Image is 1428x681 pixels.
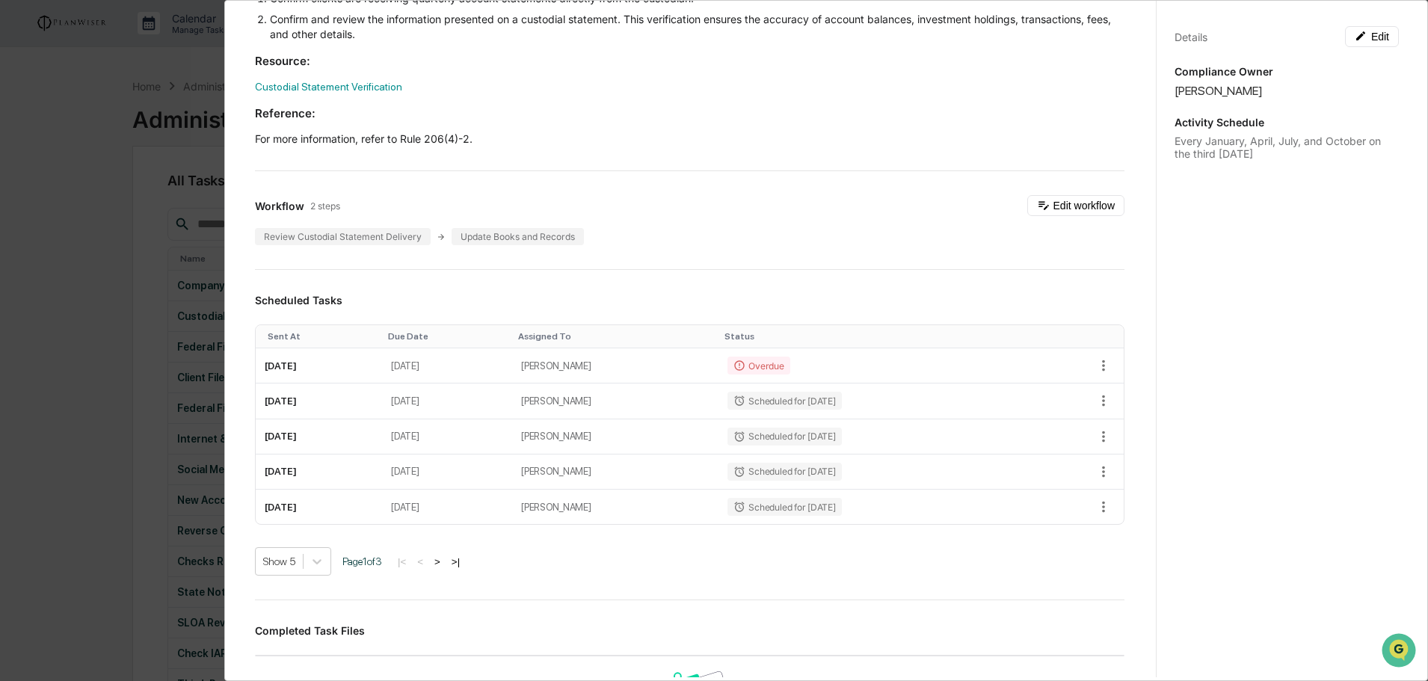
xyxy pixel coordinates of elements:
[447,555,464,568] button: >|
[512,454,718,490] td: [PERSON_NAME]
[255,294,1124,306] h3: Scheduled Tasks
[51,114,245,129] div: Start new chat
[255,54,310,68] strong: Resource:
[727,498,841,516] div: Scheduled for [DATE]
[382,454,512,490] td: [DATE]
[256,454,382,490] td: [DATE]
[342,555,382,567] span: Page 1 of 3
[727,428,841,446] div: Scheduled for [DATE]
[518,331,713,342] div: Toggle SortBy
[255,106,316,120] strong: Reference:
[30,188,96,203] span: Preclearance
[1345,26,1399,47] button: Edit
[51,129,189,141] div: We're available if you need us!
[382,490,512,524] td: [DATE]
[382,348,512,383] td: [DATE]
[452,228,584,245] div: Update Books and Records
[15,31,272,55] p: How can we help?
[256,419,382,454] td: [DATE]
[727,463,841,481] div: Scheduled for [DATE]
[1175,65,1399,78] p: Compliance Owner
[270,12,1124,42] li: Confirm and review the information presented on a custodial statement. This verification ensures ...
[512,490,718,524] td: [PERSON_NAME]
[255,200,304,212] span: Workflow
[256,383,382,419] td: [DATE]
[105,253,181,265] a: Powered byPylon
[393,555,410,568] button: |<
[15,190,27,202] div: 🖐️
[15,218,27,230] div: 🔎
[1175,116,1399,129] p: Activity Schedule
[724,331,1022,342] div: Toggle SortBy
[512,383,718,419] td: [PERSON_NAME]
[256,490,382,524] td: [DATE]
[102,182,191,209] a: 🗄️Attestations
[413,555,428,568] button: <
[382,419,512,454] td: [DATE]
[9,211,100,238] a: 🔎Data Lookup
[1175,31,1207,43] div: Details
[123,188,185,203] span: Attestations
[512,419,718,454] td: [PERSON_NAME]
[108,190,120,202] div: 🗄️
[388,331,506,342] div: Toggle SortBy
[256,348,382,383] td: [DATE]
[310,200,340,212] span: 2 steps
[727,357,790,375] div: Overdue
[255,228,431,245] div: Review Custodial Statement Delivery
[727,392,841,410] div: Scheduled for [DATE]
[255,624,1124,637] h3: Completed Task Files
[382,383,512,419] td: [DATE]
[1027,195,1124,216] button: Edit workflow
[512,348,718,383] td: [PERSON_NAME]
[1380,632,1421,672] iframe: Open customer support
[15,114,42,141] img: 1746055101610-c473b297-6a78-478c-a979-82029cc54cd1
[255,81,402,93] a: Custodial Statement Verification
[1175,135,1399,160] div: Every January, April, July, and October on the third [DATE]
[254,119,272,137] button: Start new chat
[255,132,1124,147] p: For more information, refer to Rule 206(4)-2.
[9,182,102,209] a: 🖐️Preclearance
[268,331,376,342] div: Toggle SortBy
[1175,84,1399,98] div: [PERSON_NAME]
[430,555,445,568] button: >
[149,253,181,265] span: Pylon
[30,217,94,232] span: Data Lookup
